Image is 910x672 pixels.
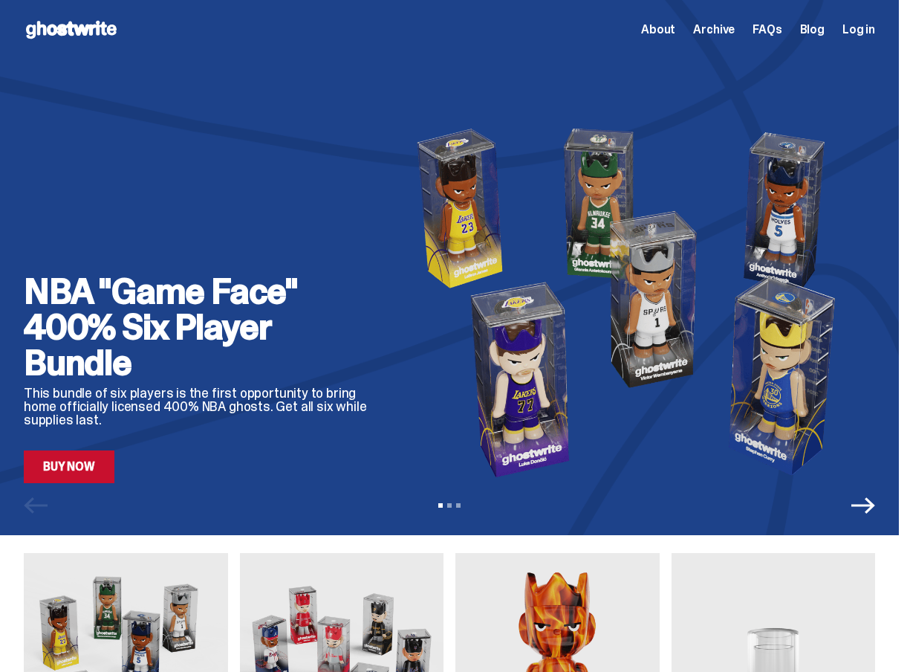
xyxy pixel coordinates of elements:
button: Next [851,494,875,517]
a: Blog [800,24,825,36]
button: View slide 2 [447,503,452,508]
button: View slide 3 [456,503,461,508]
h2: NBA "Game Face" 400% Six Player Bundle [24,274,368,381]
button: View slide 1 [438,503,443,508]
a: FAQs [753,24,781,36]
a: Buy Now [24,450,114,483]
a: Log in [842,24,875,36]
a: About [641,24,675,36]
p: This bundle of six players is the first opportunity to bring home officially licensed 400% NBA gh... [24,387,368,427]
a: Archive [693,24,735,36]
img: NBA "Game Face" 400% Six Player Bundle [392,121,875,483]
